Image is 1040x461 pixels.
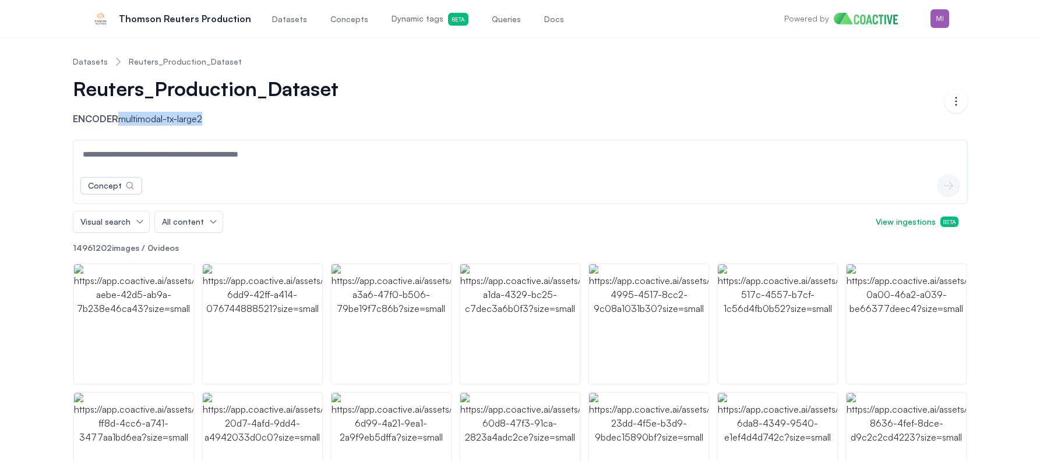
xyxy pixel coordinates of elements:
[940,217,958,227] span: Beta
[73,47,968,77] nav: Breadcrumb
[73,242,968,254] p: images / videos
[73,77,355,100] button: Reuters_Production_Dataset
[834,13,907,24] img: Home
[73,77,339,100] span: Reuters_Production_Dataset
[88,180,122,192] div: Concept
[448,13,468,26] span: Beta
[80,177,142,194] button: Concept
[119,12,251,26] p: Thomson Reuters Production
[718,264,837,384] img: https://app.coactive.ai/assets/ui/images/coactive/ThomsonReutersProduction_Pilot_1727970435743/21...
[91,9,110,28] img: Thomson Reuters Production
[147,243,153,253] span: 0
[876,216,958,228] span: View ingestions
[784,13,829,24] p: Powered by
[73,211,149,232] button: Visual search
[272,13,307,25] span: Datasets
[930,9,949,28] img: Menu for the logged in user
[73,243,112,253] span: 14961202
[74,264,193,384] img: https://app.coactive.ai/assets/ui/images/coactive/ThomsonReutersProduction_Pilot_1727970435743/ec...
[460,264,580,384] img: https://app.coactive.ai/assets/ui/images/coactive/ThomsonReutersProduction_Pilot_1727970435743/b7...
[73,56,108,68] a: Datasets
[332,264,451,384] img: https://app.coactive.ai/assets/ui/images/coactive/ThomsonReutersProduction_Pilot_1727970435743/88...
[80,216,131,228] span: Visual search
[73,112,364,126] p: multimodal-tx-large2
[73,113,118,125] span: Encoder
[203,264,322,384] img: https://app.coactive.ai/assets/ui/images/coactive/ThomsonReutersProduction_Pilot_1727970435743/e5...
[492,13,521,25] span: Queries
[155,211,223,232] button: All content
[589,264,708,384] img: https://app.coactive.ai/assets/ui/images/coactive/ThomsonReutersProduction_Pilot_1727970435743/ed...
[847,264,966,384] img: https://app.coactive.ai/assets/ui/images/coactive/ThomsonReutersProduction_Pilot_1727970435743/43...
[330,13,368,25] span: Concepts
[866,211,968,232] button: View ingestionsBeta
[162,216,204,228] span: All content
[129,56,242,68] a: Reuters_Production_Dataset
[392,13,468,26] span: Dynamic tags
